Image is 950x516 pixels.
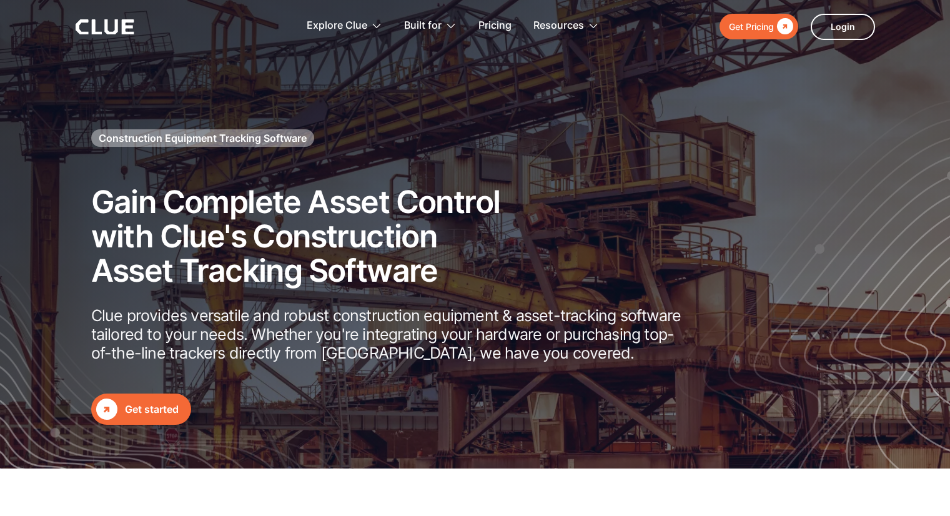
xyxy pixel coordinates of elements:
a: Get started [91,394,191,425]
h1: Construction Equipment Tracking Software [99,131,307,145]
p: Clue provides versatile and robust construction equipment & asset-tracking software tailored to y... [91,306,685,362]
div: Get Pricing [729,19,774,34]
div: Built for [404,6,442,46]
div:  [96,399,117,420]
div: Resources [533,6,584,46]
img: Construction fleet management software [674,98,950,469]
div: Resources [533,6,599,46]
h2: Gain Complete Asset Control with Clue's Construction Asset Tracking Software [91,185,522,288]
div: Explore Clue [307,6,382,46]
div: Get started [125,402,179,417]
div: Explore Clue [307,6,367,46]
div: Built for [404,6,457,46]
a: Pricing [478,6,512,46]
a: Login [811,14,875,40]
div:  [774,19,793,34]
a: Get Pricing [720,14,798,39]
